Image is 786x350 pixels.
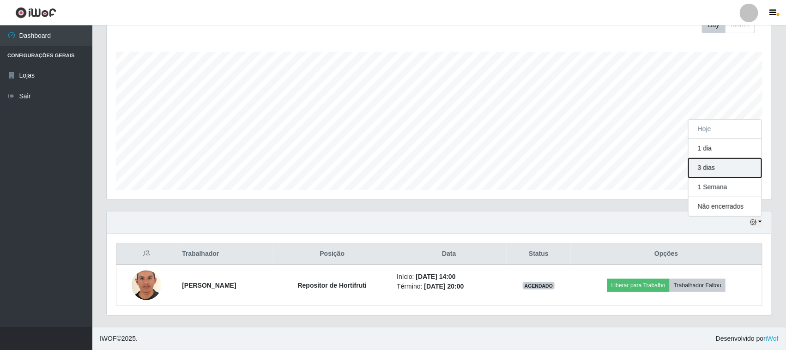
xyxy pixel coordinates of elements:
[397,282,501,291] li: Término:
[670,279,726,292] button: Trabalhador Faltou
[689,197,762,216] button: Não encerrados
[176,243,273,265] th: Trabalhador
[397,272,501,282] li: Início:
[15,7,56,18] img: CoreUI Logo
[689,120,762,139] button: Hoje
[182,282,236,289] strong: [PERSON_NAME]
[132,264,161,307] img: 1753979789562.jpeg
[391,243,507,265] th: Data
[100,334,138,344] span: © 2025 .
[689,178,762,197] button: 1 Semana
[523,282,555,290] span: AGENDADO
[273,243,391,265] th: Posição
[507,243,570,265] th: Status
[607,279,670,292] button: Liberar para Trabalho
[571,243,762,265] th: Opções
[716,334,779,344] span: Desenvolvido por
[424,283,464,290] time: [DATE] 20:00
[416,273,456,280] time: [DATE] 14:00
[298,282,367,289] strong: Repositor de Hortifruti
[100,335,117,342] span: IWOF
[689,139,762,158] button: 1 dia
[689,158,762,178] button: 3 dias
[766,335,779,342] a: iWof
